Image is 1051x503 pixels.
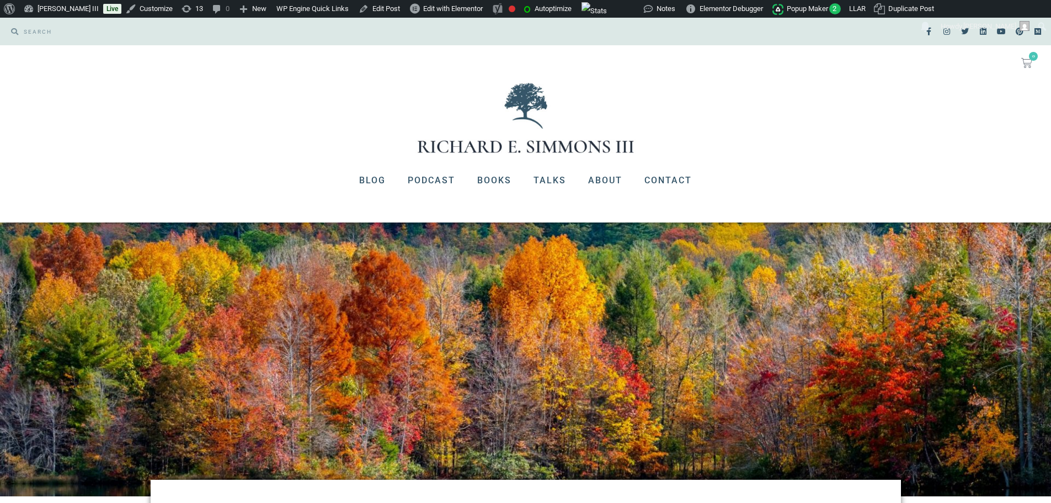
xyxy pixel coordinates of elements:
[577,166,633,195] a: About
[423,4,483,13] span: Edit with Elementor
[103,4,121,14] a: Live
[348,166,397,195] a: Blog
[829,3,841,14] span: 2
[963,22,1016,30] span: [PERSON_NAME]
[397,166,466,195] a: Podcast
[581,2,607,20] img: Views over 48 hours. Click for more Jetpack Stats.
[633,166,703,195] a: Contact
[1008,51,1045,75] a: 0
[937,18,1034,35] a: Howdy,
[509,6,515,12] div: Focus keyphrase not set
[466,166,522,195] a: Books
[1029,52,1038,61] span: 0
[18,23,520,40] input: SEARCH
[522,166,577,195] a: Talks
